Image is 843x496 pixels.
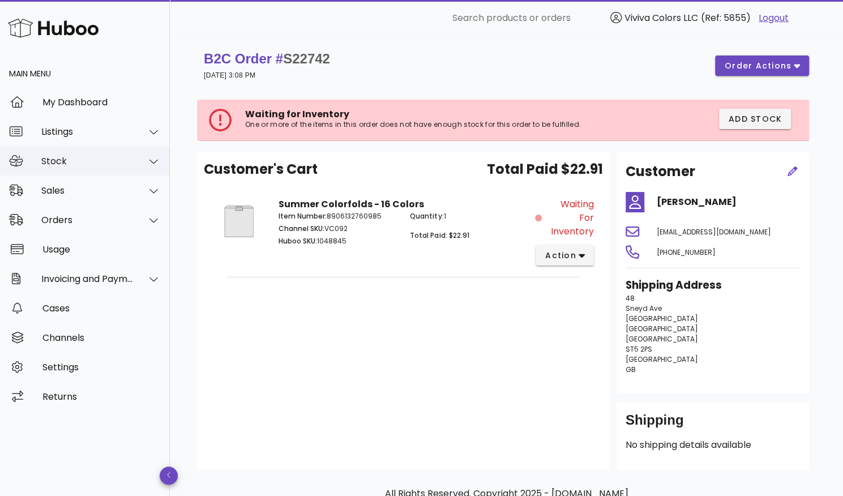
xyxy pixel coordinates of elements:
[657,247,716,257] span: [PHONE_NUMBER]
[724,60,792,72] span: order actions
[626,344,652,354] span: ST5 2PS
[626,354,698,364] span: [GEOGRAPHIC_DATA]
[41,185,134,196] div: Sales
[410,211,443,221] span: Quantity:
[42,244,161,255] div: Usage
[626,277,800,293] h3: Shipping Address
[41,126,134,137] div: Listings
[626,161,695,182] h2: Customer
[204,51,330,66] strong: B2C Order #
[42,332,161,343] div: Channels
[657,227,771,237] span: [EMAIL_ADDRESS][DOMAIN_NAME]
[759,11,789,25] a: Logout
[41,273,134,284] div: Invoicing and Payments
[42,391,161,402] div: Returns
[626,314,698,323] span: [GEOGRAPHIC_DATA]
[626,324,698,333] span: [GEOGRAPHIC_DATA]
[279,211,327,221] span: Item Number:
[42,362,161,373] div: Settings
[728,113,782,125] span: Add Stock
[626,334,698,344] span: [GEOGRAPHIC_DATA]
[487,159,603,179] span: Total Paid $22.91
[279,236,317,246] span: Huboo SKU:
[545,250,576,262] span: action
[657,195,800,209] h4: [PERSON_NAME]
[536,245,594,266] button: action
[213,198,265,245] img: Product Image
[626,365,636,374] span: GB
[42,97,161,108] div: My Dashboard
[626,293,635,303] span: 48
[719,109,791,129] button: Add Stock
[245,120,622,129] p: One or more of the items in this order does not have enough stock for this order to be fulfilled.
[279,224,396,234] p: VC092
[279,198,424,211] strong: Summer Colorfolds - 16 Colors
[41,215,134,225] div: Orders
[283,51,330,66] span: S22742
[715,55,809,76] button: order actions
[279,224,324,233] span: Channel SKU:
[42,303,161,314] div: Cases
[279,211,396,221] p: 8906132760985
[279,236,396,246] p: 1048845
[626,411,800,438] div: Shipping
[410,230,469,240] span: Total Paid: $22.91
[410,211,528,221] p: 1
[204,159,318,179] span: Customer's Cart
[626,303,662,313] span: Sneyd Ave
[8,16,99,40] img: Huboo Logo
[245,108,349,121] span: Waiting for Inventory
[41,156,134,166] div: Stock
[626,438,800,452] p: No shipping details available
[701,11,751,24] span: (Ref: 5855)
[544,198,594,238] span: Waiting for Inventory
[204,71,255,79] small: [DATE] 3:08 PM
[624,11,698,24] span: Viviva Colors LLC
